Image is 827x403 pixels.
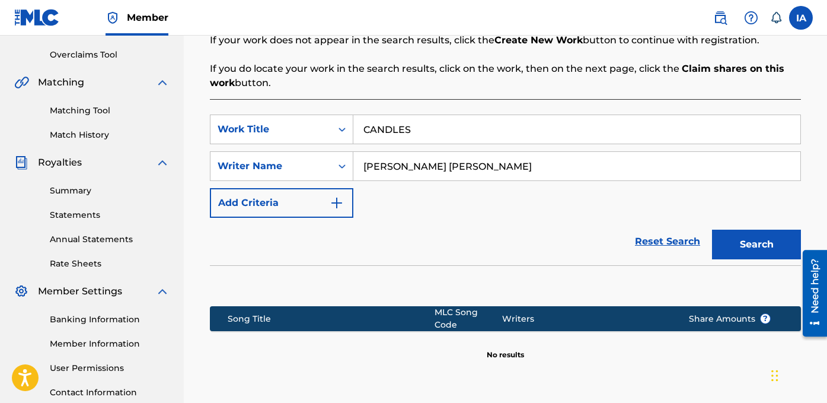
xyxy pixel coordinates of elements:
img: expand [155,284,170,299]
a: Member Information [50,338,170,350]
a: Reset Search [629,229,706,255]
a: Summary [50,185,170,197]
span: Share Amounts [689,313,771,325]
p: If your work does not appear in the search results, click the button to continue with registration. [210,33,801,47]
a: Matching Tool [50,104,170,117]
img: Member Settings [14,284,28,299]
span: Royalties [38,156,82,170]
div: Help [739,6,763,30]
img: expand [155,75,170,90]
img: MLC Logo [14,9,60,26]
div: MLC Song Code [435,306,502,331]
img: expand [155,156,170,170]
div: Work Title [218,122,324,137]
p: If you do locate your work in the search results, click on the work, then on the next page, click... [210,62,801,90]
iframe: Resource Center [794,246,827,341]
a: Match History [50,129,170,141]
a: User Permissions [50,362,170,375]
a: Statements [50,209,170,221]
a: Banking Information [50,313,170,326]
a: Overclaims Tool [50,49,170,61]
div: Song Title [228,313,435,325]
div: Drag [771,358,778,394]
span: ? [761,314,770,323]
p: No results [487,335,524,360]
span: Member [127,11,168,24]
div: Notifications [770,12,782,24]
strong: Create New Work [494,34,583,46]
span: Member Settings [38,284,122,299]
img: 9d2ae6d4665cec9f34b9.svg [330,196,344,210]
img: Matching [14,75,29,90]
button: Search [712,230,801,259]
span: Matching [38,75,84,90]
img: help [744,11,758,25]
div: Writers [502,313,670,325]
form: Search Form [210,115,801,265]
img: Royalties [14,156,28,170]
a: Rate Sheets [50,258,170,270]
img: Top Rightsholder [106,11,120,25]
button: Add Criteria [210,188,353,218]
img: search [713,11,727,25]
a: Annual Statements [50,233,170,246]
div: Writer Name [218,159,324,173]
iframe: Chat Widget [768,346,827,403]
div: User Menu [789,6,813,30]
a: Contact Information [50,386,170,399]
a: Public Search [708,6,732,30]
